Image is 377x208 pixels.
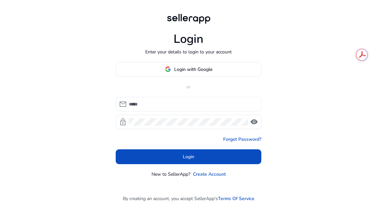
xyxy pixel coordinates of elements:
p: New to SellerApp? [152,171,190,178]
img: google-logo.svg [165,66,171,72]
p: or [116,83,261,90]
button: Login [116,149,261,164]
button: Login with Google [116,62,261,77]
span: Login with Google [174,66,212,73]
a: Forgot Password? [223,136,261,143]
span: visibility [250,118,258,126]
a: Terms Of Service [218,195,254,202]
p: Enter your details to login to your account [145,48,232,55]
span: Login [183,153,194,160]
a: Create Account [193,171,226,178]
h1: Login [174,32,203,46]
span: mail [119,100,127,108]
span: lock [119,118,127,126]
